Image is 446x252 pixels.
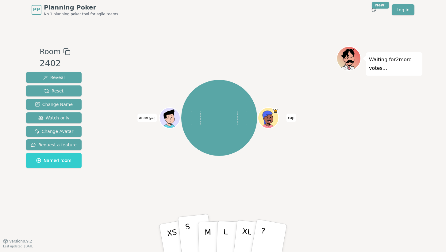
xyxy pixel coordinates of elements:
[148,117,156,120] span: (you)
[9,239,32,244] span: Version 0.9.2
[137,114,157,122] span: Click to change your name
[273,108,278,113] span: cap is the host
[38,115,70,121] span: Watch only
[32,3,118,17] a: PPPlanning PokerNo.1 planning poker tool for agile teams
[26,72,82,83] button: Reveal
[3,245,34,248] span: Last updated: [DATE]
[3,239,32,244] button: Version0.9.2
[26,85,82,96] button: Reset
[26,153,82,168] button: Named room
[43,74,65,81] span: Reveal
[44,3,118,12] span: Planning Poker
[35,101,73,107] span: Change Name
[286,114,296,122] span: Click to change your name
[33,6,40,13] span: PP
[34,128,74,134] span: Change Avatar
[44,12,118,17] span: No.1 planning poker tool for agile teams
[26,112,82,123] button: Watch only
[40,57,70,70] div: 2402
[31,142,77,148] span: Request a feature
[44,88,63,94] span: Reset
[26,139,82,150] button: Request a feature
[36,157,71,164] span: Named room
[369,55,419,73] p: Waiting for 2 more votes...
[392,4,414,15] a: Log in
[372,2,389,9] div: New!
[368,4,379,15] button: New!
[26,99,82,110] button: Change Name
[160,108,179,127] button: Click to change your avatar
[26,126,82,137] button: Change Avatar
[40,46,60,57] span: Room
